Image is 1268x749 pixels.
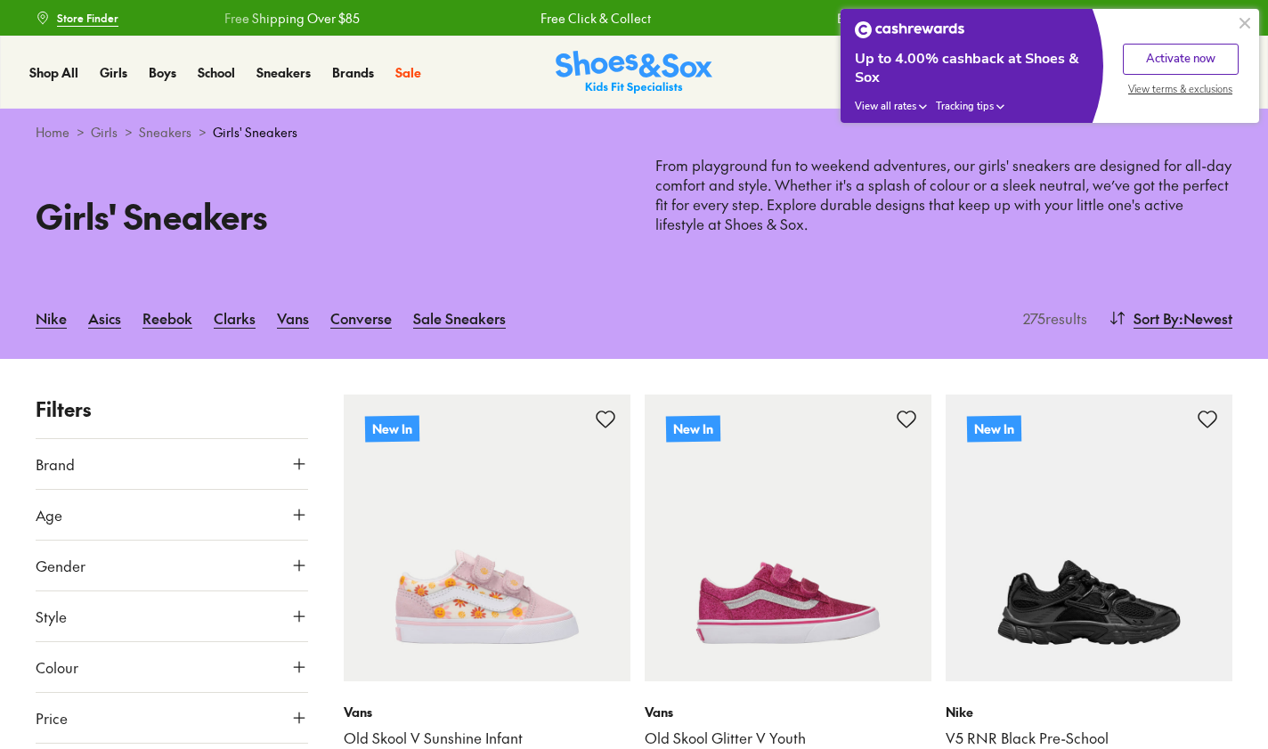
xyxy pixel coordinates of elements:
a: Sneakers [256,63,311,82]
span: School [198,63,235,81]
button: Style [36,591,308,641]
p: Nike [946,703,1232,721]
div: > > > [36,123,1232,142]
span: Gender [36,555,85,576]
span: Brands [332,63,374,81]
a: V5 RNR Black Pre-School [946,729,1232,748]
span: Boys [149,63,176,81]
a: Shop All [29,63,78,82]
p: New In [666,415,720,442]
a: Asics [88,298,121,338]
button: Gender [36,541,308,590]
a: Boys [149,63,176,82]
a: Book a FREE Expert Fitting [1080,2,1232,34]
p: Vans [344,703,630,721]
span: : Newest [1179,307,1232,329]
img: Cashrewards white logo [855,21,964,38]
span: Store Finder [57,10,118,26]
a: New In [344,395,630,681]
p: Filters [36,395,308,424]
a: Sneakers [139,123,191,142]
button: Activate now [1123,44,1239,75]
a: Girls [91,123,118,142]
span: Sale [395,63,421,81]
span: View all rates [855,100,916,113]
span: Age [36,504,62,525]
span: Style [36,606,67,627]
span: Tracking tips [936,100,994,113]
p: Vans [645,703,931,721]
button: Colour [36,642,308,692]
p: 275 results [1016,307,1087,329]
span: Sneakers [256,63,311,81]
img: SNS_Logo_Responsive.svg [556,51,712,94]
p: New In [967,415,1021,442]
span: Sort By [1134,307,1179,329]
a: Sale Sneakers [413,298,506,338]
p: From playground fun to weekend adventures, our girls' sneakers are designed for all-day comfort a... [655,156,1232,234]
a: New In [645,395,931,681]
a: Clarks [214,298,256,338]
a: Shoes & Sox [556,51,712,94]
span: View terms & exclusions [1128,83,1232,96]
a: Converse [330,298,392,338]
a: Earn Fit Club Rewards [836,9,961,28]
button: Sort By:Newest [1109,298,1232,338]
a: Home [36,123,69,142]
a: Nike [36,298,67,338]
a: School [198,63,235,82]
span: Colour [36,656,78,678]
a: Brands [332,63,374,82]
button: Age [36,490,308,540]
span: Price [36,707,68,729]
p: New In [365,415,419,442]
button: Price [36,693,308,743]
a: Store Finder [36,2,118,34]
a: Free Click & Collect [540,9,650,28]
a: Free Shipping Over $85 [223,9,358,28]
button: Brand [36,439,308,489]
a: Girls [100,63,127,82]
a: Vans [277,298,309,338]
a: Old Skool Glitter V Youth [645,729,931,748]
h1: Girls' Sneakers [36,191,613,241]
span: Shop All [29,63,78,81]
div: Up to 4.00% cashback at Shoes & Sox [855,50,1089,87]
a: Reebok [142,298,192,338]
a: Sale [395,63,421,82]
a: New In [946,395,1232,681]
span: Brand [36,453,75,475]
a: Old Skool V Sunshine Infant [344,729,630,748]
span: Girls [100,63,127,81]
span: Girls' Sneakers [213,123,297,142]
